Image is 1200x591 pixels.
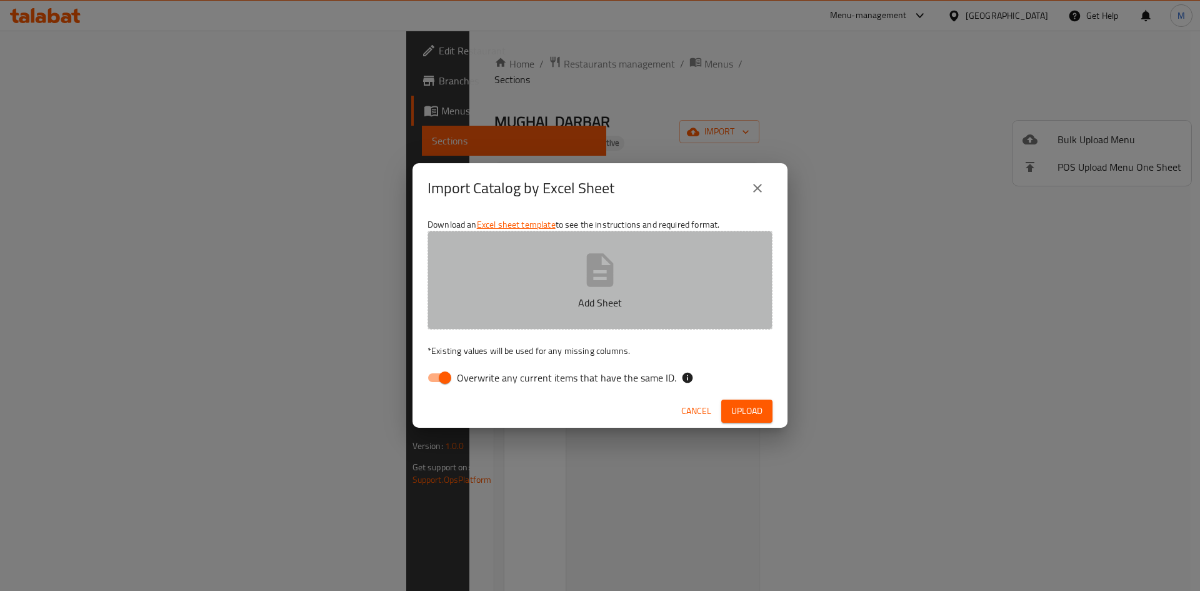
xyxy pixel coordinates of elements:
h2: Import Catalog by Excel Sheet [427,178,614,198]
a: Excel sheet template [477,216,556,233]
button: Add Sheet [427,231,772,330]
button: Upload [721,400,772,423]
button: close [742,173,772,203]
div: Download an to see the instructions and required format. [412,213,787,395]
span: Upload [731,403,762,419]
svg: If the overwrite option isn't selected, then the items that match an existing ID will be ignored ... [681,371,694,384]
span: Overwrite any current items that have the same ID. [457,370,676,385]
p: Existing values will be used for any missing columns. [427,345,772,357]
button: Cancel [676,400,716,423]
span: Cancel [681,403,711,419]
p: Add Sheet [447,295,753,310]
